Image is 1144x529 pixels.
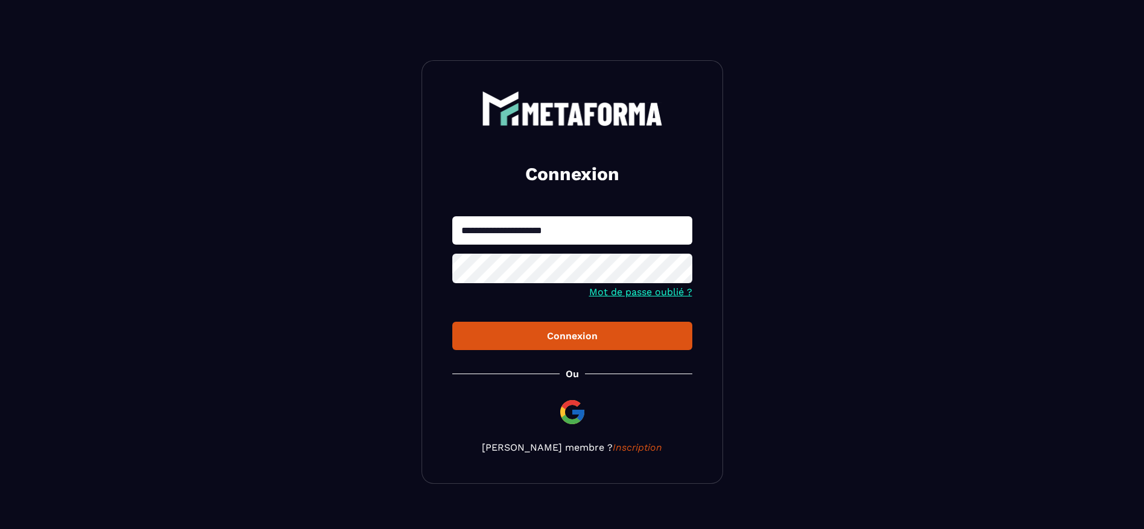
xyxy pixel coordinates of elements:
p: [PERSON_NAME] membre ? [452,442,692,453]
a: Mot de passe oublié ? [589,286,692,298]
div: Connexion [462,330,683,342]
a: Inscription [613,442,662,453]
p: Ou [566,368,579,380]
button: Connexion [452,322,692,350]
h2: Connexion [467,162,678,186]
img: google [558,398,587,427]
img: logo [482,91,663,126]
a: logo [452,91,692,126]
